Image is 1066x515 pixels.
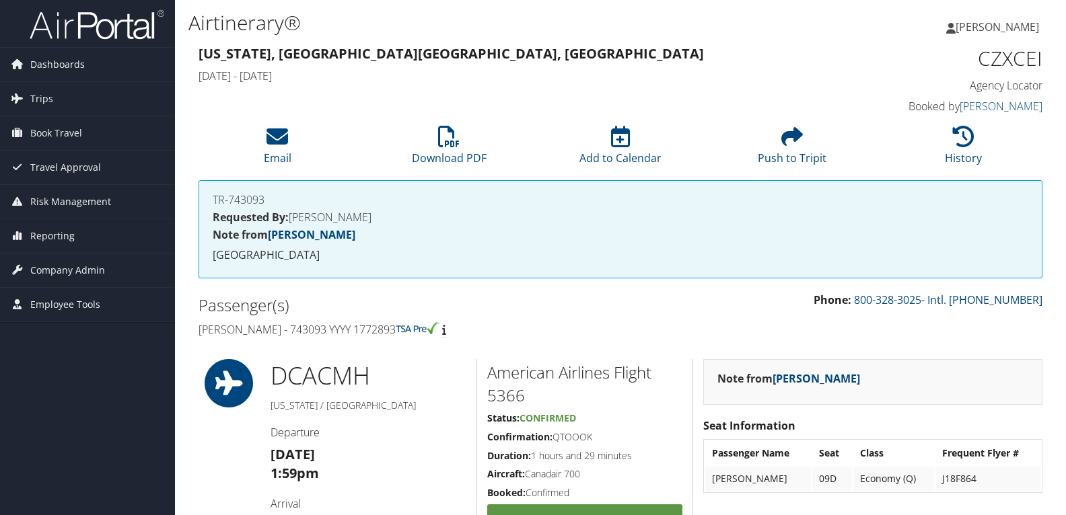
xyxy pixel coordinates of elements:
a: History [945,133,982,165]
td: [PERSON_NAME] [705,467,811,491]
h4: [DATE] - [DATE] [199,69,826,83]
strong: Confirmation: [487,430,553,443]
strong: [DATE] [271,445,315,463]
a: Email [264,133,291,165]
h1: DCA CMH [271,359,466,393]
h1: Airtinerary® [188,9,765,37]
strong: Requested By: [213,210,289,225]
span: Risk Management [30,185,111,219]
h5: Canadair 700 [487,467,682,481]
h4: Departure [271,425,466,440]
span: Trips [30,82,53,116]
a: [PERSON_NAME] [773,371,860,386]
img: tsa-precheck.png [396,322,439,334]
strong: Note from [717,371,860,386]
strong: Duration: [487,449,531,462]
h5: QTOOOK [487,430,682,444]
strong: Aircraft: [487,467,525,480]
h4: Agency Locator [847,78,1042,93]
a: [PERSON_NAME] [960,99,1042,114]
p: [GEOGRAPHIC_DATA] [213,247,1028,264]
span: [PERSON_NAME] [956,19,1039,34]
a: [PERSON_NAME] [268,227,355,242]
th: Class [853,441,934,465]
strong: Booked: [487,486,526,499]
h1: CZXCEI [847,44,1042,73]
a: [PERSON_NAME] [946,7,1053,47]
h2: Passenger(s) [199,294,610,317]
th: Seat [812,441,851,465]
strong: Seat Information [703,418,795,433]
strong: Note from [213,227,355,242]
h5: Confirmed [487,486,682,500]
h4: Booked by [847,99,1042,114]
h4: TR-743093 [213,194,1028,205]
img: airportal-logo.png [30,9,164,40]
span: Company Admin [30,253,105,287]
span: Book Travel [30,116,82,150]
a: Push to Tripit [758,133,826,165]
span: Travel Approval [30,151,101,184]
a: Add to Calendar [579,133,662,165]
th: Passenger Name [705,441,811,465]
th: Frequent Flyer # [935,441,1040,465]
strong: Phone: [814,292,851,307]
a: Download PDF [412,133,487,165]
strong: 1:59pm [271,464,319,482]
strong: [US_STATE], [GEOGRAPHIC_DATA] [GEOGRAPHIC_DATA], [GEOGRAPHIC_DATA] [199,44,704,63]
td: J18F864 [935,467,1040,491]
strong: Status: [487,411,520,424]
a: 800-328-3025- Intl. [PHONE_NUMBER] [854,292,1042,307]
h2: American Airlines Flight 5366 [487,361,682,406]
h4: [PERSON_NAME] - 743093 YYYY 1772893 [199,322,610,337]
h5: 1 hours and 29 minutes [487,449,682,463]
td: Economy (Q) [853,467,934,491]
span: Employee Tools [30,288,100,321]
td: 09D [812,467,851,491]
span: Dashboards [30,48,85,81]
span: Reporting [30,219,75,253]
span: Confirmed [520,411,576,424]
h4: [PERSON_NAME] [213,212,1028,223]
h4: Arrival [271,496,466,511]
h5: [US_STATE] / [GEOGRAPHIC_DATA] [271,399,466,412]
